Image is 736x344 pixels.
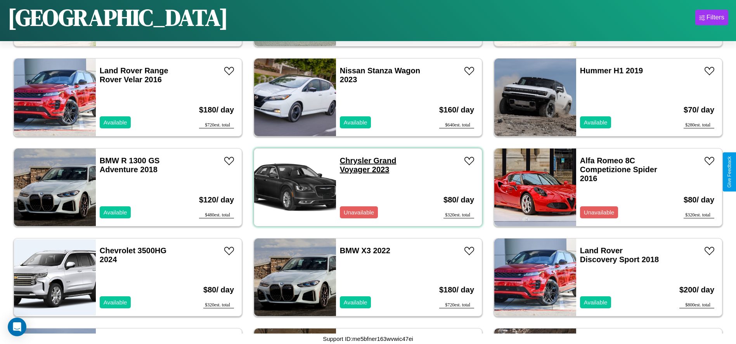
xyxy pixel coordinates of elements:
a: Land Rover Discovery Sport 2018 [580,246,659,264]
div: $ 280 est. total [684,122,714,128]
p: Available [344,297,367,308]
a: Land Rover Range Rover Velar 2016 [100,66,168,84]
div: $ 320 est. total [684,212,714,218]
h3: $ 80 / day [203,278,234,302]
h3: $ 180 / day [439,278,474,302]
div: $ 480 est. total [199,212,234,218]
h3: $ 160 / day [439,98,474,122]
a: Hummer H1 2019 [580,66,643,75]
a: Alfa Romeo 8C Competizione Spider 2016 [580,156,657,183]
p: Available [104,297,127,308]
div: $ 720 est. total [199,122,234,128]
button: Filters [695,10,728,25]
p: Support ID: me5bfner163wvwic47ei [323,334,413,344]
h3: $ 120 / day [199,188,234,212]
div: Filters [707,14,724,21]
h3: $ 180 / day [199,98,234,122]
p: Unavailable [584,207,614,218]
div: Open Intercom Messenger [8,318,26,336]
a: BMW X3 2022 [340,246,390,255]
p: Unavailable [344,207,374,218]
h3: $ 200 / day [679,278,714,302]
div: Give Feedback [727,156,732,188]
p: Available [584,297,608,308]
div: $ 320 est. total [443,212,474,218]
h3: $ 70 / day [684,98,714,122]
h1: [GEOGRAPHIC_DATA] [8,2,228,33]
h3: $ 80 / day [684,188,714,212]
a: Chrysler Grand Voyager 2023 [340,156,397,174]
p: Available [104,207,127,218]
p: Available [344,117,367,128]
a: Chevrolet 3500HG 2024 [100,246,166,264]
p: Available [104,117,127,128]
div: $ 800 est. total [679,302,714,308]
a: BMW R 1300 GS Adventure 2018 [100,156,160,174]
h3: $ 80 / day [443,188,474,212]
div: $ 640 est. total [439,122,474,128]
p: Available [584,117,608,128]
a: Nissan Stanza Wagon 2023 [340,66,420,84]
div: $ 720 est. total [439,302,474,308]
div: $ 320 est. total [203,302,234,308]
